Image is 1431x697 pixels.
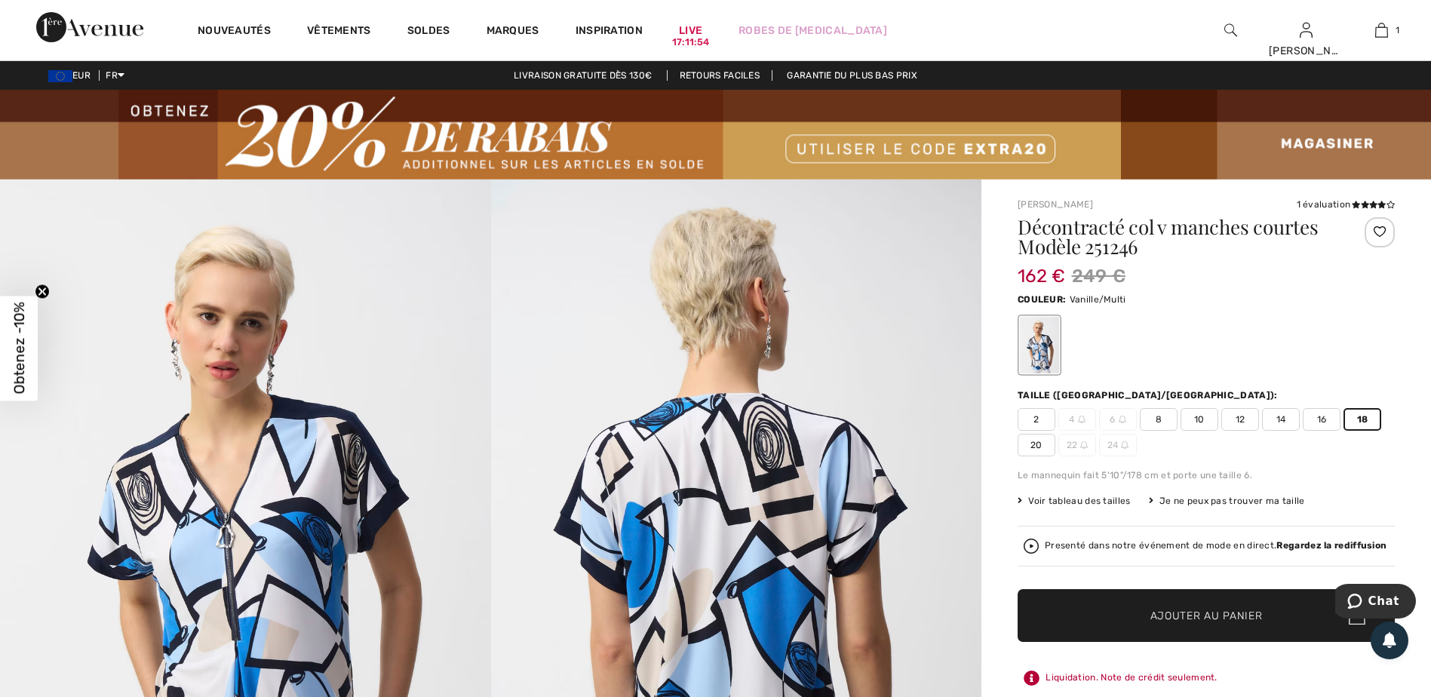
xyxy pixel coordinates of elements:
[1018,589,1395,642] button: Ajouter au panier
[1121,441,1129,449] img: ring-m.svg
[1300,23,1313,37] a: Se connecter
[679,23,702,38] a: Live17:11:54
[1149,494,1305,508] div: Je ne peux pas trouver ma taille
[1224,21,1237,39] img: recherche
[1018,199,1093,210] a: [PERSON_NAME]
[1396,23,1399,37] span: 1
[502,70,664,81] a: Livraison gratuite dès 130€
[1262,408,1300,431] span: 14
[35,284,50,299] button: Close teaser
[1344,21,1418,39] a: 1
[407,24,450,40] a: Soldes
[1099,434,1137,456] span: 24
[1020,317,1059,373] div: Vanille/Multi
[487,24,539,40] a: Marques
[1375,21,1388,39] img: Mon panier
[1343,408,1381,431] span: 18
[36,12,143,42] img: 1ère Avenue
[1297,198,1395,211] div: 1 évaluation
[198,24,271,40] a: Nouveautés
[1335,584,1416,622] iframe: Ouvre un widget dans lequel vous pouvez chatter avec l’un de nos agents
[1018,434,1055,456] span: 20
[1276,540,1386,551] strong: Regardez la rediffusion
[576,24,643,40] span: Inspiration
[1150,607,1263,623] span: Ajouter au panier
[1099,408,1137,431] span: 6
[1269,43,1343,59] div: [PERSON_NAME]
[1181,408,1218,431] span: 10
[1018,294,1066,305] span: Couleur:
[48,70,97,81] span: EUR
[106,70,124,81] span: FR
[672,35,709,50] div: 17:11:54
[1018,388,1281,402] div: Taille ([GEOGRAPHIC_DATA]/[GEOGRAPHIC_DATA]):
[775,70,929,81] a: Garantie du plus bas prix
[1080,441,1088,449] img: ring-m.svg
[1018,250,1066,287] span: 162 €
[1221,408,1259,431] span: 12
[48,70,72,82] img: Euro
[1072,263,1126,290] span: 249 €
[667,70,773,81] a: Retours faciles
[1119,416,1126,423] img: ring-m.svg
[1018,468,1395,482] div: Le mannequin fait 5'10"/178 cm et porte une taille 6.
[1303,408,1340,431] span: 16
[1058,408,1096,431] span: 4
[1300,21,1313,39] img: Mes infos
[1140,408,1178,431] span: 8
[1018,494,1131,508] span: Voir tableau des tailles
[307,24,371,40] a: Vêtements
[1024,539,1039,554] img: Regardez la rediffusion
[11,302,28,395] span: Obtenez -10%
[1018,217,1332,256] h1: Décontracté col v manches courtes Modèle 251246
[1058,434,1096,456] span: 22
[1070,294,1126,305] span: Vanille/Multi
[1078,416,1086,423] img: ring-m.svg
[1018,408,1055,431] span: 2
[739,23,887,38] a: Robes de [MEDICAL_DATA]
[1045,541,1386,551] div: Presenté dans notre événement de mode en direct.
[1018,665,1395,692] div: Liquidation. Note de crédit seulement.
